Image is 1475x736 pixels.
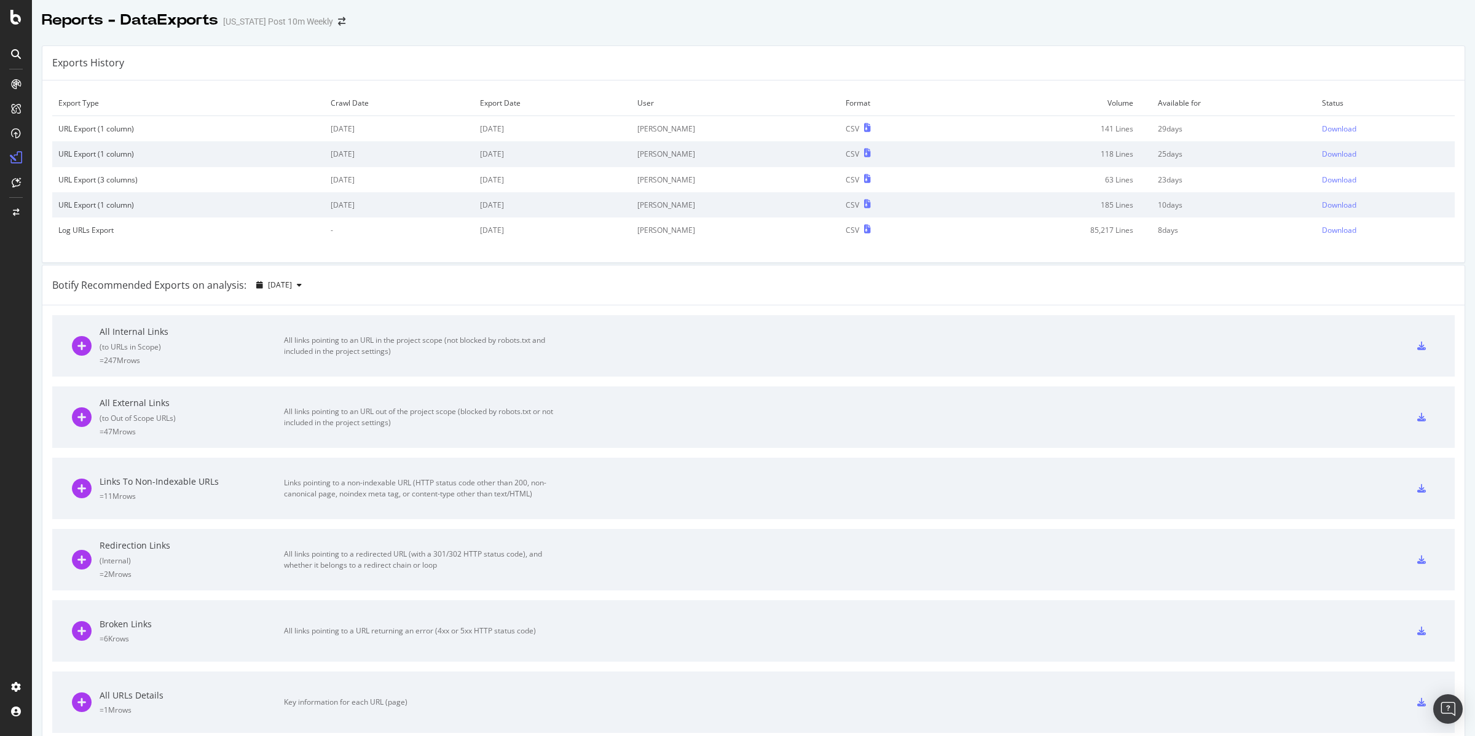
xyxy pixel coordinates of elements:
[951,116,1152,142] td: 141 Lines
[100,555,284,566] div: ( Internal )
[1322,225,1356,235] div: Download
[324,167,474,192] td: [DATE]
[951,141,1152,166] td: 118 Lines
[840,90,951,116] td: Format
[631,116,840,142] td: [PERSON_NAME]
[324,192,474,217] td: [DATE]
[100,491,284,501] div: = 11M rows
[100,539,284,552] div: Redirection Links
[474,217,631,243] td: [DATE]
[1417,484,1426,493] div: csv-export
[951,217,1152,243] td: 85,217 Lines
[1417,627,1426,635] div: csv-export
[846,174,859,185] div: CSV
[1152,116,1316,142] td: 29 days
[324,141,474,166] td: [DATE]
[324,116,474,142] td: [DATE]
[1322,174,1449,185] a: Download
[846,149,859,159] div: CSV
[284,335,560,357] div: All links pointing to an URL in the project scope (not blocked by robots.txt and included in the ...
[846,200,859,210] div: CSV
[284,697,560,708] div: Key information for each URL (page)
[1322,123,1449,134] a: Download
[631,192,840,217] td: [PERSON_NAME]
[1152,90,1316,116] td: Available for
[951,167,1152,192] td: 63 Lines
[52,90,324,116] td: Export Type
[1322,225,1449,235] a: Download
[846,225,859,235] div: CSV
[1417,698,1426,707] div: csv-export
[52,56,124,70] div: Exports History
[100,355,284,366] div: = 247M rows
[631,167,840,192] td: [PERSON_NAME]
[100,426,284,437] div: = 47M rows
[58,149,318,159] div: URL Export (1 column)
[1322,123,1356,134] div: Download
[100,413,284,423] div: ( to Out of Scope URLs )
[1417,555,1426,564] div: csv-export
[100,326,284,338] div: All Internal Links
[951,90,1152,116] td: Volume
[1316,90,1455,116] td: Status
[1322,149,1356,159] div: Download
[951,192,1152,217] td: 185 Lines
[474,192,631,217] td: [DATE]
[1322,200,1356,210] div: Download
[100,633,284,644] div: = 6K rows
[474,90,631,116] td: Export Date
[42,10,218,31] div: Reports - DataExports
[631,90,840,116] td: User
[100,476,284,488] div: Links To Non-Indexable URLs
[58,225,318,235] div: Log URLs Export
[100,342,284,352] div: ( to URLs in Scope )
[100,689,284,702] div: All URLs Details
[474,141,631,166] td: [DATE]
[324,90,474,116] td: Crawl Date
[100,705,284,715] div: = 1M rows
[284,625,560,636] div: All links pointing to a URL returning an error (4xx or 5xx HTTP status code)
[1152,217,1316,243] td: 8 days
[1152,192,1316,217] td: 10 days
[631,141,840,166] td: [PERSON_NAME]
[474,167,631,192] td: [DATE]
[1433,694,1463,724] div: Open Intercom Messenger
[52,278,246,292] div: Botify Recommended Exports on analysis:
[100,618,284,630] div: Broken Links
[1322,174,1356,185] div: Download
[1322,200,1449,210] a: Download
[338,17,345,26] div: arrow-right-arrow-left
[284,477,560,499] div: Links pointing to a non-indexable URL (HTTP status code other than 200, non-canonical page, noind...
[284,549,560,571] div: All links pointing to a redirected URL (with a 301/302 HTTP status code), and whether it belongs ...
[474,116,631,142] td: [DATE]
[100,397,284,409] div: All External Links
[631,217,840,243] td: [PERSON_NAME]
[268,280,292,290] span: 2025 Aug. 19th
[100,569,284,579] div: = 2M rows
[1152,167,1316,192] td: 23 days
[1152,141,1316,166] td: 25 days
[251,275,307,295] button: [DATE]
[1322,149,1449,159] a: Download
[846,123,859,134] div: CSV
[284,406,560,428] div: All links pointing to an URL out of the project scope (blocked by robots.txt or not included in t...
[223,15,333,28] div: [US_STATE] Post 10m Weekly
[324,217,474,243] td: -
[58,200,318,210] div: URL Export (1 column)
[1417,413,1426,421] div: csv-export
[58,123,318,134] div: URL Export (1 column)
[1417,342,1426,350] div: csv-export
[58,174,318,185] div: URL Export (3 columns)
